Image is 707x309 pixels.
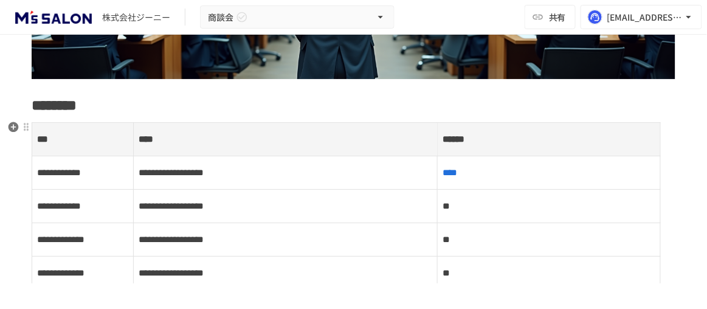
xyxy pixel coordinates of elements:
[581,5,702,29] button: [EMAIL_ADDRESS][DOMAIN_NAME]
[200,5,395,29] button: 商談会
[549,10,566,24] span: 共有
[607,10,683,25] div: [EMAIL_ADDRESS][DOMAIN_NAME]
[525,5,576,29] button: 共有
[102,11,170,24] div: 株式会社ジーニー
[208,10,233,25] span: 商談会
[15,7,92,27] img: uR8vTSKdklMXEQDRv4syRcVic50bBT2x3lbNcVSK8BN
